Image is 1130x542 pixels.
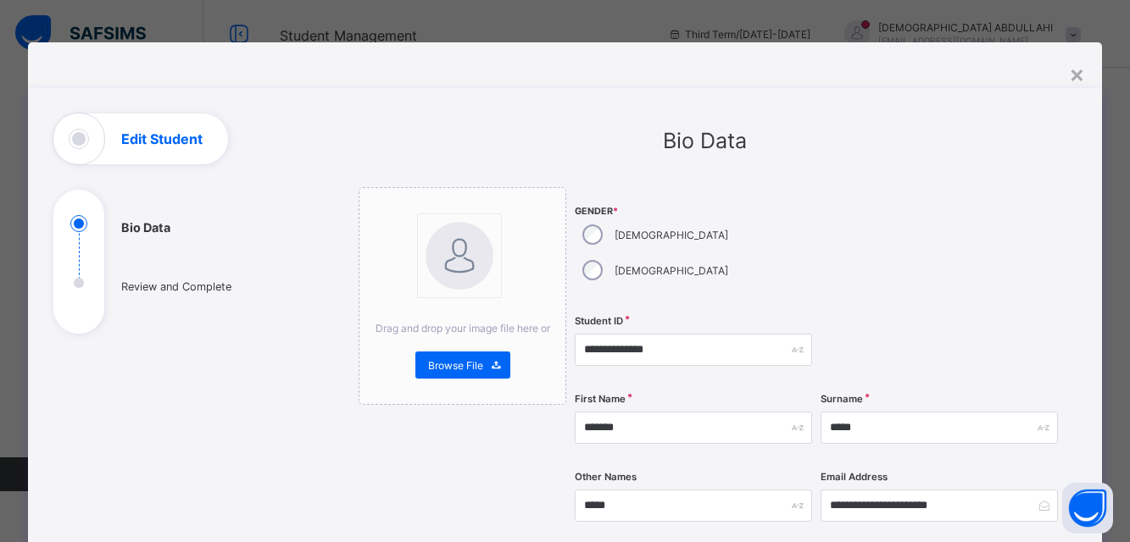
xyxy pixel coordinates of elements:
[428,359,483,372] span: Browse File
[575,315,623,327] label: Student ID
[575,206,812,217] span: Gender
[1062,483,1113,534] button: Open asap
[821,471,888,483] label: Email Address
[426,222,493,290] img: bannerImage
[575,393,626,405] label: First Name
[615,229,728,241] label: [DEMOGRAPHIC_DATA]
[376,322,550,335] span: Drag and drop your image file here or
[121,132,203,146] h1: Edit Student
[663,128,747,153] span: Bio Data
[359,187,566,405] div: bannerImageDrag and drop your image file here orBrowse File
[575,471,637,483] label: Other Names
[615,264,728,277] label: [DEMOGRAPHIC_DATA]
[821,393,863,405] label: Surname
[1069,59,1085,88] div: ×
